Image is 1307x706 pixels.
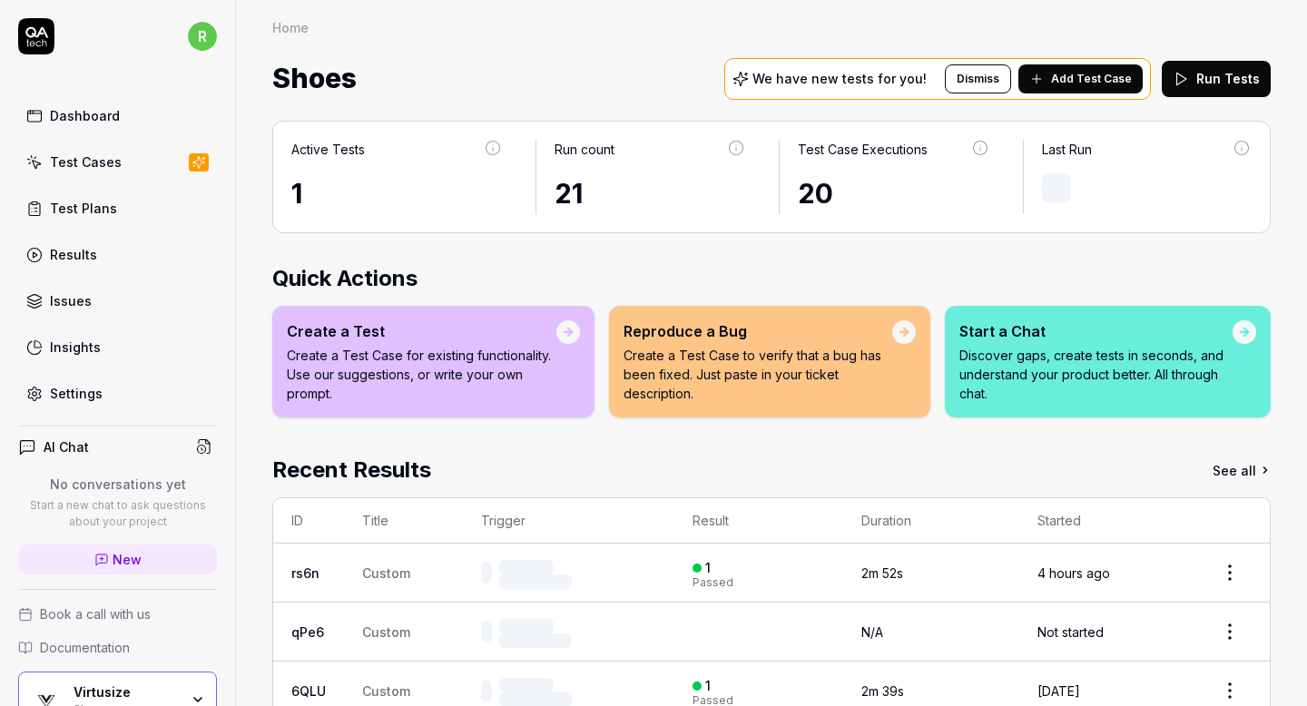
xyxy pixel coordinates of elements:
time: [DATE] [1037,683,1080,699]
span: New [113,550,142,569]
div: Passed [693,577,733,588]
div: Passed [693,695,733,706]
button: r [188,18,217,54]
div: Insights [50,338,101,357]
th: Trigger [463,498,675,544]
div: Last Run [1042,140,1092,159]
div: Virtusize [74,684,179,701]
div: 1 [705,678,711,694]
div: Start a Chat [959,320,1233,342]
p: Start a new chat to ask questions about your project [18,497,217,530]
div: Results [50,245,97,264]
span: Book a call with us [40,604,151,623]
div: 1 [705,560,711,576]
span: N/A [861,624,883,640]
td: Not started [1019,603,1190,662]
a: Insights [18,329,217,365]
span: Custom [362,683,410,699]
div: Create a Test [287,320,556,342]
span: Custom [362,624,410,640]
span: Add Test Case [1051,71,1132,87]
span: Shoes [272,54,357,103]
div: Active Tests [291,140,365,159]
div: Test Plans [50,199,117,218]
p: Discover gaps, create tests in seconds, and understand your product better. All through chat. [959,346,1233,403]
th: Result [674,498,842,544]
a: Dashboard [18,98,217,133]
a: Results [18,237,217,272]
a: Documentation [18,638,217,657]
div: Run count [555,140,614,159]
a: qPe6 [291,624,324,640]
div: Home [272,18,309,36]
button: Dismiss [945,64,1011,93]
a: rs6n [291,565,319,581]
time: 2m 39s [861,683,904,699]
a: Settings [18,376,217,411]
h4: AI Chat [44,437,89,456]
button: Add Test Case [1018,64,1143,93]
p: No conversations yet [18,475,217,494]
th: Started [1019,498,1190,544]
div: 20 [798,173,990,214]
div: Dashboard [50,106,120,125]
div: 21 [555,173,747,214]
time: 4 hours ago [1037,565,1110,581]
a: See all [1213,454,1271,486]
a: 6QLU [291,683,326,699]
a: Book a call with us [18,604,217,623]
div: Test Case Executions [798,140,928,159]
a: Test Cases [18,144,217,180]
p: Create a Test Case to verify that a bug has been fixed. Just paste in your ticket description. [624,346,892,403]
a: Test Plans [18,191,217,226]
h2: Quick Actions [272,262,1271,295]
th: Duration [843,498,1019,544]
p: We have new tests for you! [752,73,927,85]
div: Issues [50,291,92,310]
div: Reproduce a Bug [624,320,892,342]
th: Title [344,498,463,544]
a: Issues [18,283,217,319]
div: Test Cases [50,152,122,172]
p: Create a Test Case for existing functionality. Use our suggestions, or write your own prompt. [287,346,556,403]
a: New [18,544,217,574]
div: 1 [291,173,503,214]
span: Custom [362,565,410,581]
button: Run Tests [1162,61,1271,97]
time: 2m 52s [861,565,903,581]
span: Documentation [40,638,130,657]
th: ID [273,498,344,544]
h2: Recent Results [272,454,431,486]
div: Settings [50,384,103,403]
span: r [188,22,217,51]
